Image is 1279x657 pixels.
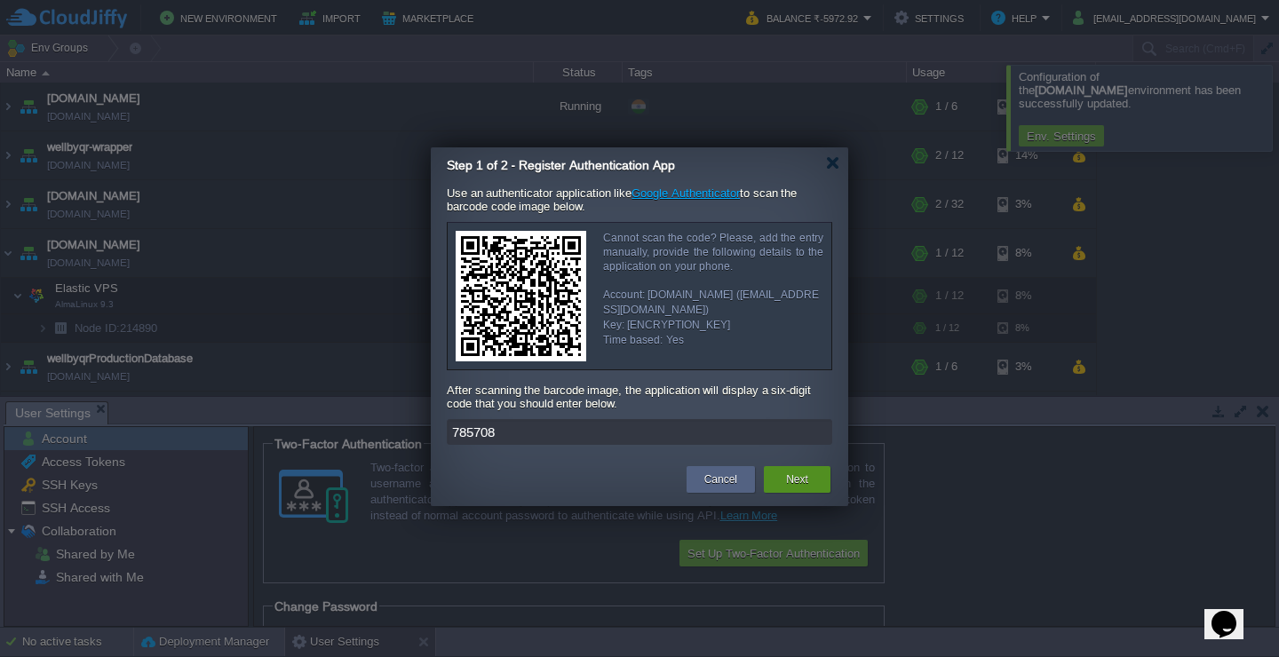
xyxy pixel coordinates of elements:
[447,158,675,172] span: Step 1 of 2 - Register Authentication App
[447,384,832,410] div: After scanning the barcode image, the application will display a six-digit code that you should e...
[1204,586,1261,639] iframe: chat widget
[786,471,808,488] button: Next
[704,471,737,488] button: Cancel
[603,231,823,273] div: Cannot scan the code? Please, add the entry manually, provide the following details to the applic...
[603,288,823,348] div: Account: [DOMAIN_NAME] ([EMAIL_ADDRESS][DOMAIN_NAME]) Key: [ENCRYPTION_KEY] Time based: Yes
[632,186,740,200] a: Google Authenticator
[447,186,832,213] div: Use an authenticator application like to scan the barcode code image below.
